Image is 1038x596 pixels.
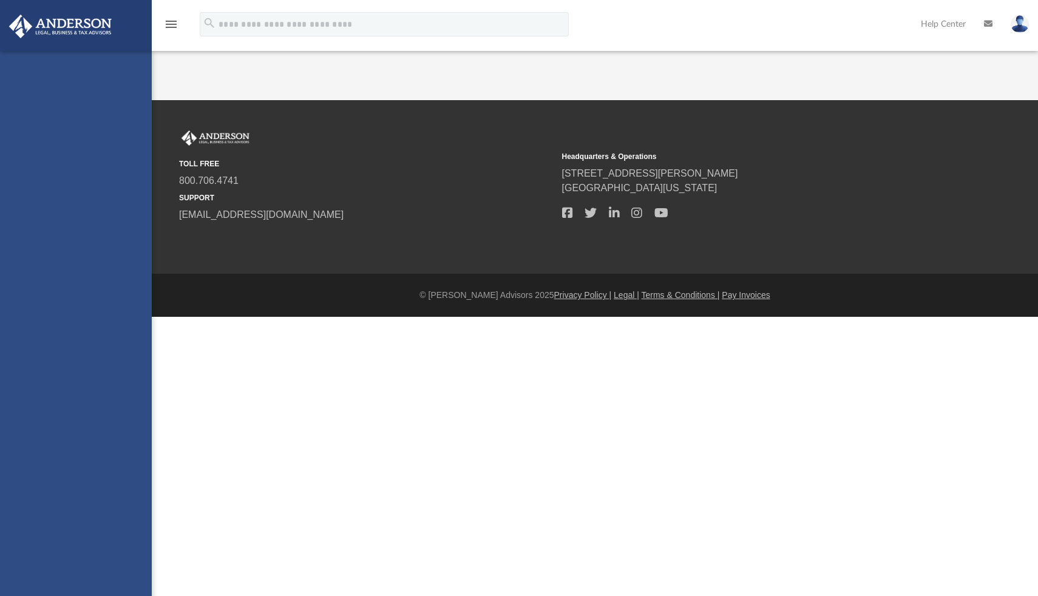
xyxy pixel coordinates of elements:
[179,158,554,169] small: TOLL FREE
[164,23,178,32] a: menu
[722,290,770,300] a: Pay Invoices
[164,17,178,32] i: menu
[642,290,720,300] a: Terms & Conditions |
[179,192,554,203] small: SUPPORT
[179,130,252,146] img: Anderson Advisors Platinum Portal
[562,151,937,162] small: Headquarters & Operations
[5,15,115,38] img: Anderson Advisors Platinum Portal
[203,16,216,30] i: search
[554,290,612,300] a: Privacy Policy |
[179,175,239,186] a: 800.706.4741
[1011,15,1029,33] img: User Pic
[562,183,717,193] a: [GEOGRAPHIC_DATA][US_STATE]
[614,290,639,300] a: Legal |
[562,168,738,178] a: [STREET_ADDRESS][PERSON_NAME]
[179,209,344,220] a: [EMAIL_ADDRESS][DOMAIN_NAME]
[152,289,1038,302] div: © [PERSON_NAME] Advisors 2025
